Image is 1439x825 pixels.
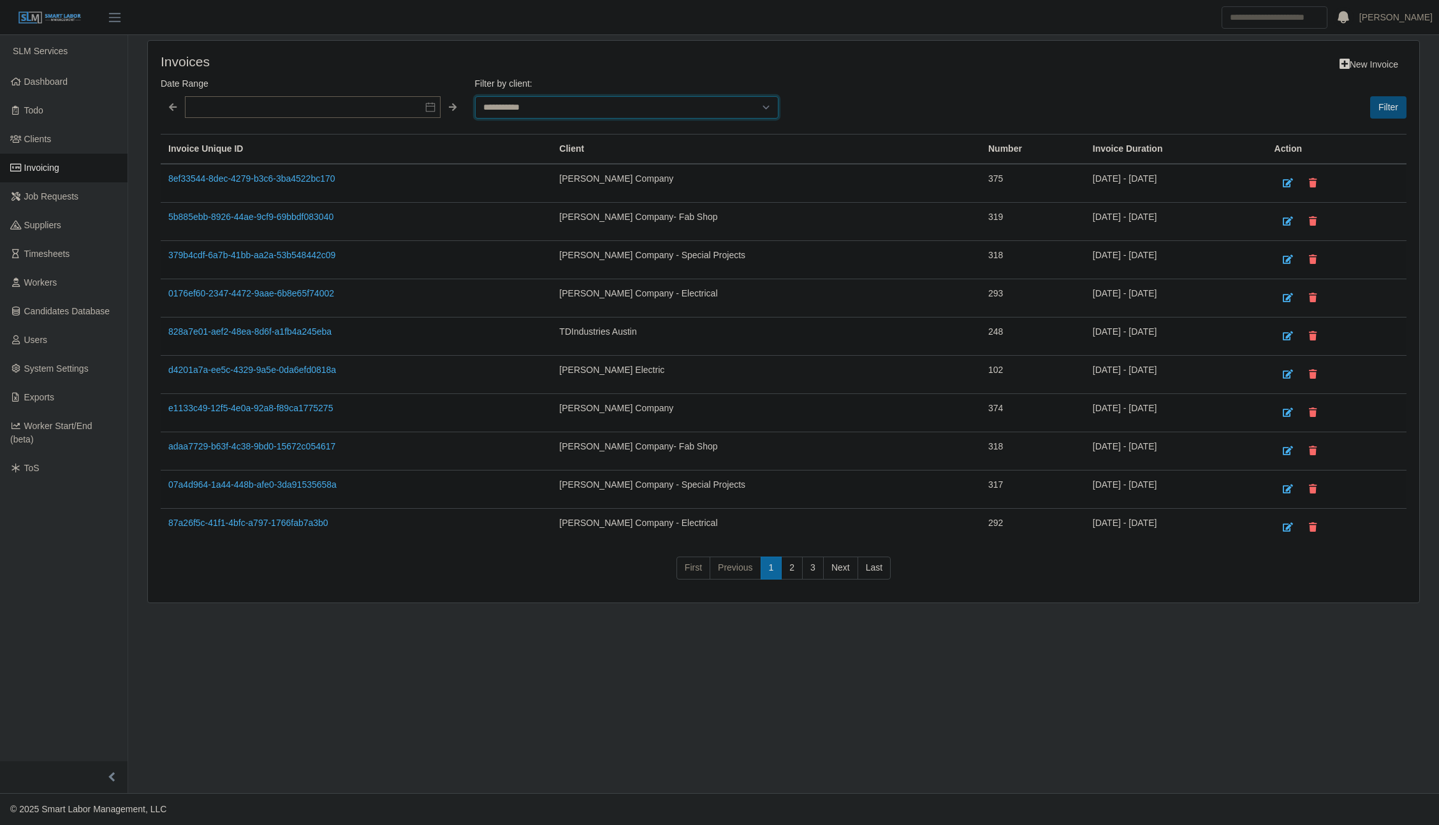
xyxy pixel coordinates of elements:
[10,421,92,444] span: Worker Start/End (beta)
[551,279,981,318] td: [PERSON_NAME] Company - Electrical
[981,318,1085,356] td: 248
[1085,394,1267,432] td: [DATE] - [DATE]
[551,241,981,279] td: [PERSON_NAME] Company - Special Projects
[1359,11,1433,24] a: [PERSON_NAME]
[24,463,40,473] span: ToS
[1370,96,1406,119] button: Filter
[981,394,1085,432] td: 374
[1085,318,1267,356] td: [DATE] - [DATE]
[551,318,981,356] td: TDIndustries Austin
[1267,135,1406,164] th: Action
[1085,241,1267,279] td: [DATE] - [DATE]
[981,471,1085,509] td: 317
[161,557,1406,590] nav: pagination
[168,441,335,451] a: adaa7729-b63f-4c38-9bd0-15672c054617
[168,479,337,490] a: 07a4d964-1a44-448b-afe0-3da91535658a
[802,557,824,580] a: 3
[24,249,70,259] span: Timesheets
[24,306,110,316] span: Candidates Database
[1085,432,1267,471] td: [DATE] - [DATE]
[24,277,57,288] span: Workers
[10,804,166,814] span: © 2025 Smart Labor Management, LLC
[168,250,335,260] a: 379b4cdf-6a7b-41bb-aa2a-53b548442c09
[18,11,82,25] img: SLM Logo
[24,335,48,345] span: Users
[1085,203,1267,241] td: [DATE] - [DATE]
[24,220,61,230] span: Suppliers
[161,76,465,91] label: Date Range
[551,509,981,547] td: [PERSON_NAME] Company - Electrical
[981,356,1085,394] td: 102
[551,394,981,432] td: [PERSON_NAME] Company
[551,203,981,241] td: [PERSON_NAME] Company- Fab Shop
[475,76,779,91] label: Filter by client:
[1331,54,1406,76] a: New Invoice
[24,191,79,201] span: Job Requests
[1085,135,1267,164] th: Invoice Duration
[24,163,59,173] span: Invoicing
[168,403,333,413] a: e1133c49-12f5-4e0a-92a8-f89ca1775275
[858,557,891,580] a: Last
[161,54,669,69] h4: Invoices
[1085,509,1267,547] td: [DATE] - [DATE]
[551,135,981,164] th: Client
[24,134,52,144] span: Clients
[24,105,43,115] span: Todo
[981,164,1085,203] td: 375
[823,557,858,580] a: Next
[551,164,981,203] td: [PERSON_NAME] Company
[13,46,68,56] span: SLM Services
[981,135,1085,164] th: Number
[1085,279,1267,318] td: [DATE] - [DATE]
[1222,6,1327,29] input: Search
[161,135,551,164] th: Invoice Unique ID
[551,471,981,509] td: [PERSON_NAME] Company - Special Projects
[981,509,1085,547] td: 292
[551,432,981,471] td: [PERSON_NAME] Company- Fab Shop
[1085,471,1267,509] td: [DATE] - [DATE]
[761,557,782,580] a: 1
[981,203,1085,241] td: 319
[1085,164,1267,203] td: [DATE] - [DATE]
[24,392,54,402] span: Exports
[1085,356,1267,394] td: [DATE] - [DATE]
[168,288,334,298] a: 0176ef60-2347-4472-9aae-6b8e65f74002
[24,363,89,374] span: System Settings
[168,518,328,528] a: 87a26f5c-41f1-4bfc-a797-1766fab7a3b0
[781,557,803,580] a: 2
[981,432,1085,471] td: 318
[168,326,332,337] a: 828a7e01-aef2-48ea-8d6f-a1fb4a245eba
[981,279,1085,318] td: 293
[168,365,336,375] a: d4201a7a-ee5c-4329-9a5e-0da6efd0818a
[551,356,981,394] td: [PERSON_NAME] Electric
[981,241,1085,279] td: 318
[168,212,333,222] a: 5b885ebb-8926-44ae-9cf9-69bbdf083040
[168,173,335,184] a: 8ef33544-8dec-4279-b3c6-3ba4522bc170
[24,77,68,87] span: Dashboard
